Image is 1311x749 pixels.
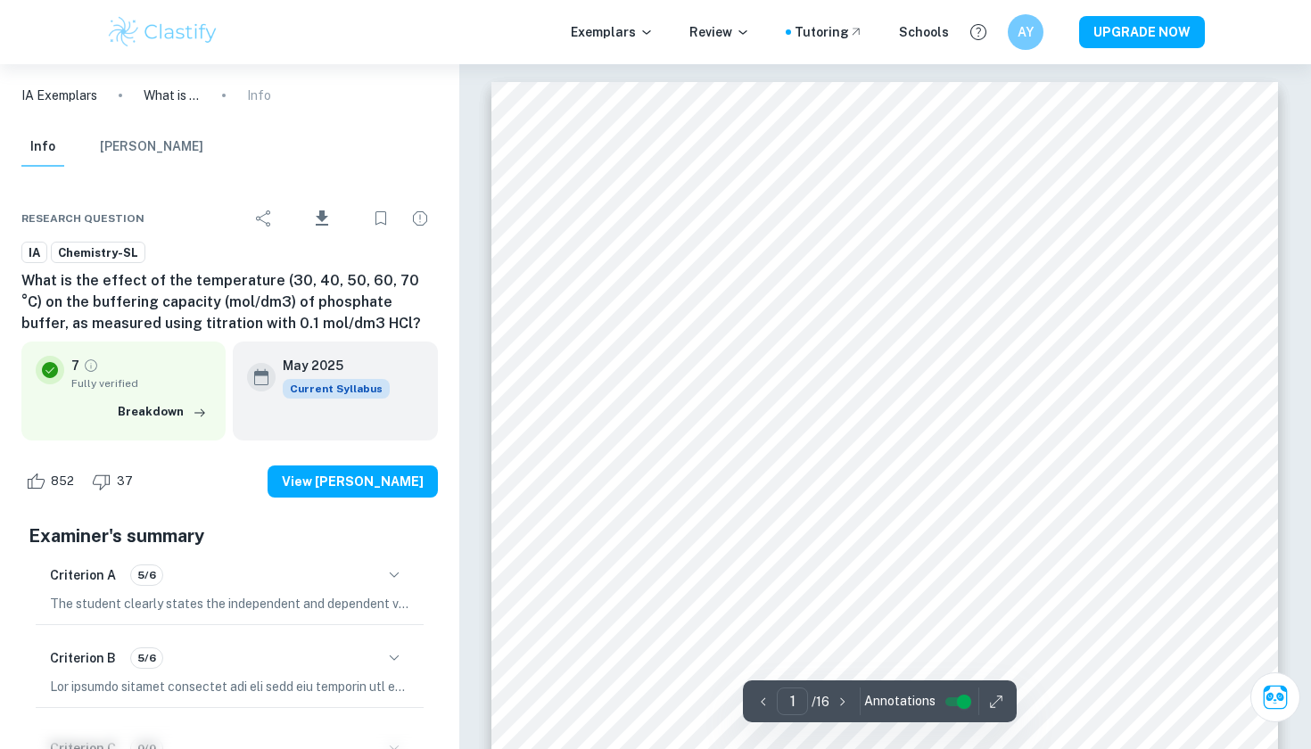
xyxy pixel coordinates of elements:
p: What is the effect of the temperature (30, 40, 50, 60, 70 °C) on the buffering capacity (mol/dm3)... [144,86,201,105]
button: Ask Clai [1250,672,1300,722]
span: 852 [41,473,84,490]
p: Exemplars [571,22,654,42]
button: Info [21,128,64,167]
button: AY [1008,14,1043,50]
span: Research question [21,210,144,226]
span: 37 [107,473,143,490]
p: / 16 [812,692,829,712]
span: 5/6 [131,567,162,583]
a: Schools [899,22,949,42]
p: Info [247,86,271,105]
div: Download [285,195,359,242]
h6: Criterion A [50,565,116,585]
p: The student clearly states the independent and dependent variables in the research question, incl... [50,594,409,613]
div: Dislike [87,467,143,496]
a: IA Exemplars [21,86,97,105]
p: Lor ipsumdo sitamet consectet adi eli sedd eiu temporin utl etdolorem, aliqua enim adminimven qui... [50,677,409,696]
div: Like [21,467,84,496]
a: Tutoring [795,22,863,42]
img: Clastify logo [106,14,219,50]
h5: Examiner's summary [29,523,431,549]
div: Report issue [402,201,438,236]
span: Annotations [864,692,936,711]
span: Current Syllabus [283,379,390,399]
a: IA [21,242,47,264]
span: IA [22,244,46,262]
span: Fully verified [71,375,211,391]
button: Help and Feedback [963,17,994,47]
h6: What is the effect of the temperature (30, 40, 50, 60, 70 °C) on the buffering capacity (mol/dm3)... [21,270,438,334]
h6: AY [1016,22,1036,42]
div: Bookmark [363,201,399,236]
h6: Criterion B [50,648,116,668]
span: 5/6 [131,650,162,666]
a: Chemistry-SL [51,242,145,264]
p: 7 [71,356,79,375]
h6: May 2025 [283,356,375,375]
a: Grade fully verified [83,358,99,374]
button: [PERSON_NAME] [100,128,203,167]
button: View [PERSON_NAME] [268,465,438,498]
span: Chemistry-SL [52,244,144,262]
button: UPGRADE NOW [1079,16,1205,48]
div: This exemplar is based on the current syllabus. Feel free to refer to it for inspiration/ideas wh... [283,379,390,399]
p: Review [689,22,750,42]
button: Breakdown [113,399,211,425]
div: Share [246,201,282,236]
